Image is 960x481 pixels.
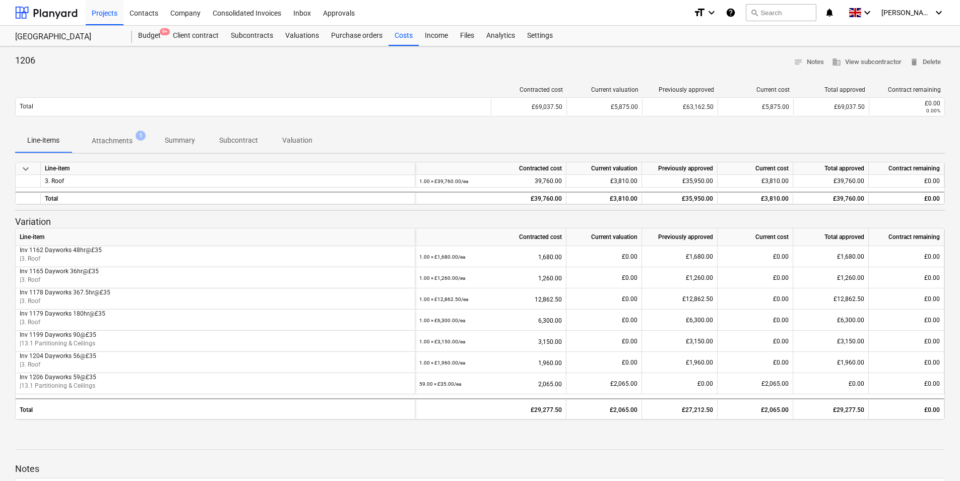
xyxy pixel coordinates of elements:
p: Inv 1162 Dayworks 48hr@£35 [20,246,411,255]
p: Inv 1206 Dayworks 59@£35 [20,373,411,382]
div: £0.00 [873,352,940,373]
div: Contracted cost [415,162,566,175]
button: View subcontractor [828,54,906,70]
div: Total [41,192,415,204]
p: | 3. Roof [20,255,411,263]
div: £0.00 [873,100,940,107]
div: £12,862.50 [642,288,718,310]
span: 9+ [160,28,170,35]
div: £6,300.00 [793,310,869,331]
div: Current cost [718,228,793,246]
div: £0.00 [566,267,642,288]
a: Settings [521,26,559,46]
div: £1,960.00 [642,352,718,373]
div: Line-item [41,162,415,175]
p: Attachments [92,136,133,146]
p: Line-items [27,135,59,146]
div: £35,950.00 [642,192,718,204]
p: Subcontract [219,135,258,146]
div: £0.00 [873,399,940,420]
div: Total [16,398,415,419]
div: Contracted cost [415,228,566,246]
div: £12,862.50 [793,288,869,310]
i: Knowledge base [726,7,736,19]
p: Total [20,102,33,111]
small: 1.00 × £39,760.00 / ea [419,178,468,184]
div: £35,950.00 [642,175,718,188]
p: Variation [15,216,945,228]
iframe: Chat Widget [910,433,960,481]
span: £39,760.00 [834,177,864,185]
div: £0.00 [873,310,940,331]
p: Inv 1165 Daywork 36hr@£35 [20,267,411,276]
div: £39,760.00 [793,192,869,204]
span: Notes [794,56,824,68]
div: Current cost [722,86,790,93]
p: | 13.1 Partitioning & Ceilings [20,339,411,348]
small: 1.00 × £12,862.50 / ea [419,296,468,302]
div: £6,300.00 [642,310,718,331]
div: £5,875.00 [718,99,793,115]
div: Contracted cost [495,86,563,93]
a: Valuations [279,26,325,46]
div: £0.00 [718,267,793,288]
p: Valuation [282,135,312,146]
div: £3,810.00 [566,192,642,204]
div: Current cost [718,162,793,175]
div: £2,065.00 [566,373,642,394]
div: Analytics [480,26,521,46]
p: Inv 1179 Dayworks 180hr@£35 [20,310,411,318]
span: keyboard_arrow_down [20,163,32,175]
div: £1,260.00 [642,267,718,288]
div: £0.00 [873,373,940,394]
div: £2,065.00 [566,398,642,419]
div: £3,150.00 [793,331,869,352]
div: £0.00 [718,352,793,373]
small: 1.00 × £6,300.00 / ea [419,318,465,323]
div: £2,065.00 [718,373,793,394]
div: £0.00 [873,246,940,267]
div: £0.00 [873,193,940,205]
div: £2,065.00 [718,398,793,419]
p: | 3. Roof [20,360,411,369]
small: 0.00% [926,108,940,113]
span: search [750,9,758,17]
div: £0.00 [566,310,642,331]
small: 59.00 × £35.00 / ea [419,381,461,387]
div: £1,680.00 [642,246,718,267]
div: Contract remaining [873,86,941,93]
a: Purchase orders [325,26,389,46]
span: View subcontractor [832,56,902,68]
div: £3,150.00 [642,331,718,352]
span: 3. Roof [45,177,64,185]
div: £0.00 [642,373,718,394]
i: keyboard_arrow_down [933,7,945,19]
div: Current valuation [566,228,642,246]
div: Previously approved [642,162,718,175]
div: 1,680.00 [419,246,562,268]
span: Delete [910,56,941,68]
div: £0.00 [873,267,940,288]
div: Income [419,26,454,46]
div: £0.00 [566,246,642,267]
div: £0.00 [718,288,793,310]
a: Subcontracts [225,26,279,46]
a: Costs [389,26,419,46]
div: 39,760.00 [419,175,562,188]
div: £1,680.00 [793,246,869,267]
div: £69,037.50 [491,99,566,115]
div: Budget [132,26,167,46]
div: £27,212.50 [642,398,718,419]
p: Inv 1204 Dayworks 56@£35 [20,352,411,360]
div: £0.00 [566,352,642,373]
button: Search [746,4,816,21]
div: £0.00 [873,288,940,310]
a: Files [454,26,480,46]
div: 2,065.00 [419,373,562,395]
div: Line-item [16,228,415,246]
small: 1.00 × £1,680.00 / ea [419,254,465,260]
div: £0.00 [566,331,642,352]
p: Summary [165,135,195,146]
